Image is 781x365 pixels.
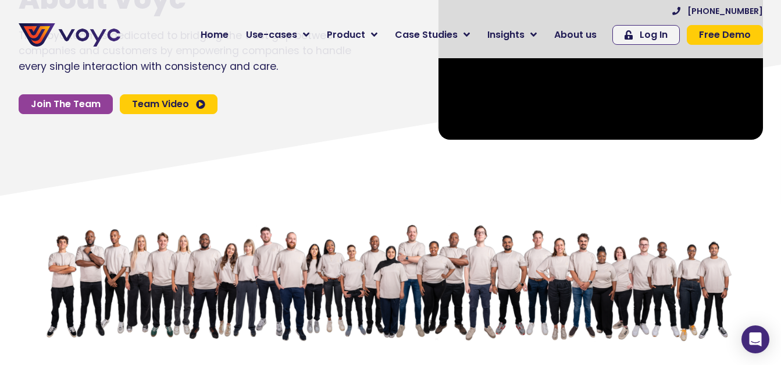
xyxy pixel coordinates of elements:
[487,28,525,42] span: Insights
[237,23,318,47] a: Use-cases
[132,100,189,109] span: Team Video
[687,7,763,15] span: [PHONE_NUMBER]
[612,25,680,45] a: Log In
[192,23,237,47] a: Home
[640,30,668,40] span: Log In
[386,23,479,47] a: Case Studies
[545,23,605,47] a: About us
[327,28,365,42] span: Product
[246,28,297,42] span: Use-cases
[19,94,113,114] a: Join The Team
[699,30,751,40] span: Free Demo
[479,23,545,47] a: Insights
[19,23,120,47] img: voyc-full-logo
[554,28,597,42] span: About us
[687,25,763,45] a: Free Demo
[120,94,217,114] a: Team Video
[741,325,769,353] div: Open Intercom Messenger
[395,28,458,42] span: Case Studies
[318,23,386,47] a: Product
[31,100,101,109] span: Join The Team
[672,7,763,15] a: [PHONE_NUMBER]
[201,28,229,42] span: Home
